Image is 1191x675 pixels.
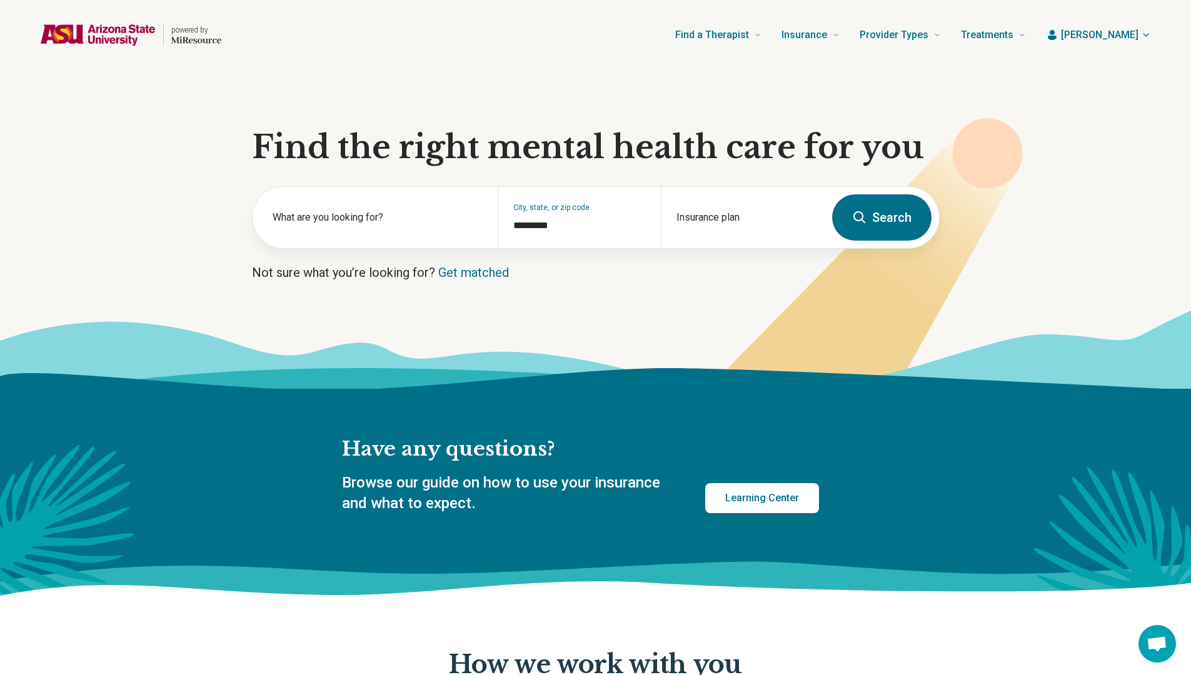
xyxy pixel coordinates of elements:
p: Browse our guide on how to use your insurance and what to expect. [342,472,675,514]
a: Open chat [1138,625,1176,662]
label: What are you looking for? [273,210,483,225]
h2: Have any questions? [342,436,819,462]
a: Home page [40,15,221,55]
a: Find a Therapist [675,10,761,60]
a: Provider Types [860,10,941,60]
a: Insurance [781,10,840,60]
span: Find a Therapist [675,26,749,44]
p: Not sure what you’re looking for? [252,264,940,281]
button: [PERSON_NAME] [1046,27,1151,42]
button: Search [832,194,932,241]
p: powered by [171,25,221,35]
h1: Find the right mental health care for you [252,129,940,166]
a: Learning Center [705,483,819,513]
a: Get matched [438,265,509,280]
span: Treatments [961,26,1013,44]
a: Treatments [961,10,1026,60]
span: [PERSON_NAME] [1061,27,1138,42]
span: Provider Types [860,26,928,44]
span: Insurance [781,26,827,44]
